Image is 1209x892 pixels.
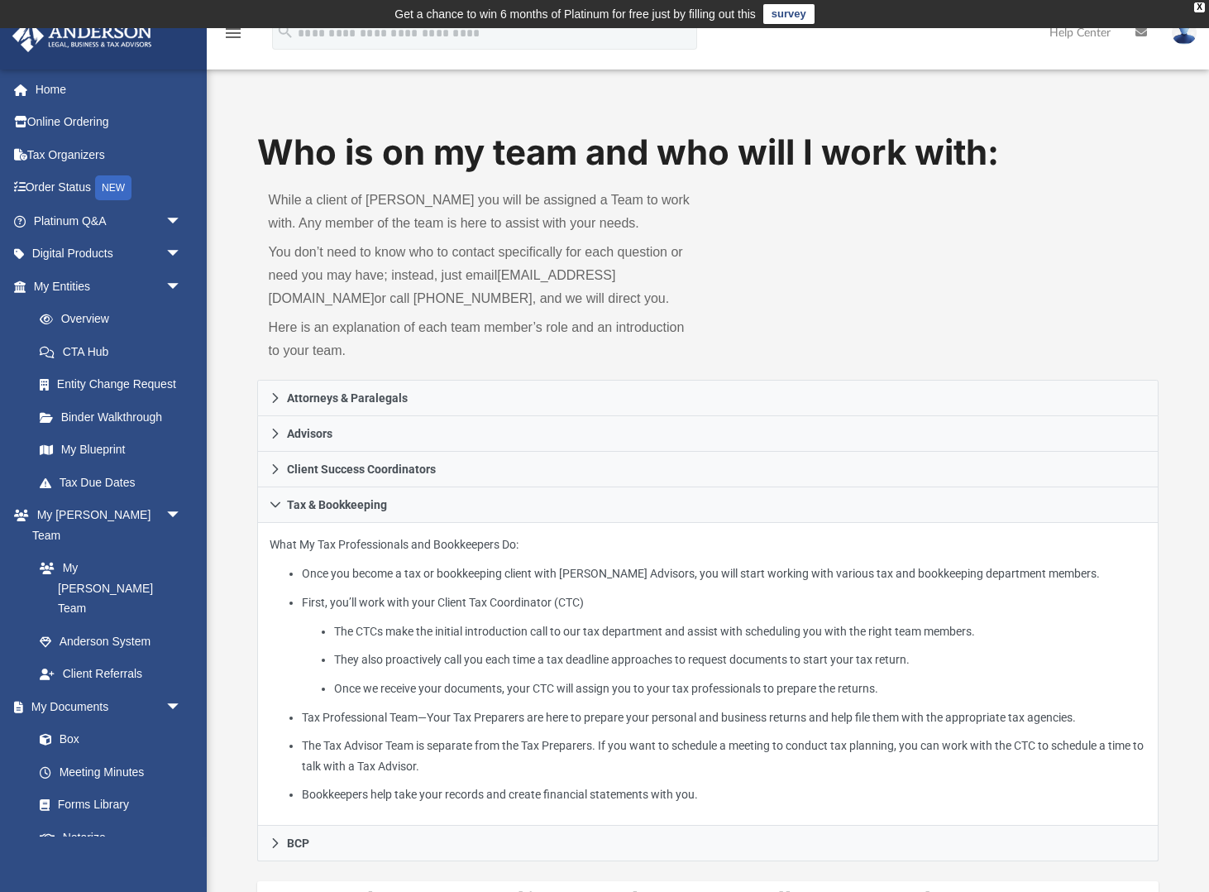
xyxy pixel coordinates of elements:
[165,499,198,533] span: arrow_drop_down
[302,563,1147,584] li: Once you become a tax or bookkeeping client with [PERSON_NAME] Advisors, you will start working w...
[257,487,1159,523] a: Tax & Bookkeeping
[334,650,1146,670] li: They also proactively call you each time a tax deadline approaches to request documents to start ...
[23,658,198,691] a: Client Referrals
[12,690,198,723] a: My Documentsarrow_drop_down
[23,789,190,822] a: Forms Library
[23,434,198,467] a: My Blueprint
[165,204,198,238] span: arrow_drop_down
[257,416,1159,452] a: Advisors
[334,621,1146,642] li: The CTCs make the initial introduction call to our tax department and assist with scheduling you ...
[287,392,408,404] span: Attorneys & Paralegals
[763,4,815,24] a: survey
[257,128,1159,177] h1: Who is on my team and who will I work with:
[23,400,207,434] a: Binder Walkthrough
[257,523,1159,826] div: Tax & Bookkeeping
[12,171,207,205] a: Order StatusNEW
[223,31,243,43] a: menu
[23,335,207,368] a: CTA Hub
[12,270,207,303] a: My Entitiesarrow_drop_down
[12,73,207,106] a: Home
[23,821,198,854] a: Notarize
[23,368,207,401] a: Entity Change Request
[276,22,294,41] i: search
[23,303,207,336] a: Overview
[12,499,198,552] a: My [PERSON_NAME] Teamarrow_drop_down
[23,625,198,658] a: Anderson System
[7,20,157,52] img: Anderson Advisors Platinum Portal
[394,4,756,24] div: Get a chance to win 6 months of Platinum for free just by filling out this
[12,237,207,271] a: Digital Productsarrow_drop_down
[223,23,243,43] i: menu
[23,755,198,789] a: Meeting Minutes
[287,837,309,849] span: BCP
[23,723,190,756] a: Box
[165,237,198,271] span: arrow_drop_down
[287,463,436,475] span: Client Success Coordinators
[165,270,198,304] span: arrow_drop_down
[12,106,207,139] a: Online Ordering
[95,175,131,200] div: NEW
[23,466,207,499] a: Tax Due Dates
[257,380,1159,416] a: Attorneys & Paralegals
[1172,21,1197,45] img: User Pic
[302,592,1147,699] li: First, you’ll work with your Client Tax Coordinator (CTC)
[23,552,190,626] a: My [PERSON_NAME] Team
[165,690,198,724] span: arrow_drop_down
[270,535,1147,805] p: What My Tax Professionals and Bookkeepers Do:
[269,316,696,362] p: Here is an explanation of each team member’s role and an introduction to your team.
[12,138,207,171] a: Tax Organizers
[269,241,696,310] p: You don’t need to know who to contact specifically for each question or need you may have; instea...
[269,189,696,235] p: While a client of [PERSON_NAME] you will be assigned a Team to work with. Any member of the team ...
[302,707,1147,728] li: Tax Professional Team—Your Tax Preparers are here to prepare your personal and business returns a...
[302,784,1147,805] li: Bookkeepers help take your records and create financial statements with you.
[287,499,387,511] span: Tax & Bookkeeping
[302,736,1147,776] li: The Tax Advisor Team is separate from the Tax Preparers. If you want to schedule a meeting to con...
[1194,2,1205,12] div: close
[257,452,1159,487] a: Client Success Coordinators
[334,679,1146,699] li: Once we receive your documents, your CTC will assign you to your tax professionals to prepare the...
[257,826,1159,861] a: BCP
[287,428,332,439] span: Advisors
[12,204,207,237] a: Platinum Q&Aarrow_drop_down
